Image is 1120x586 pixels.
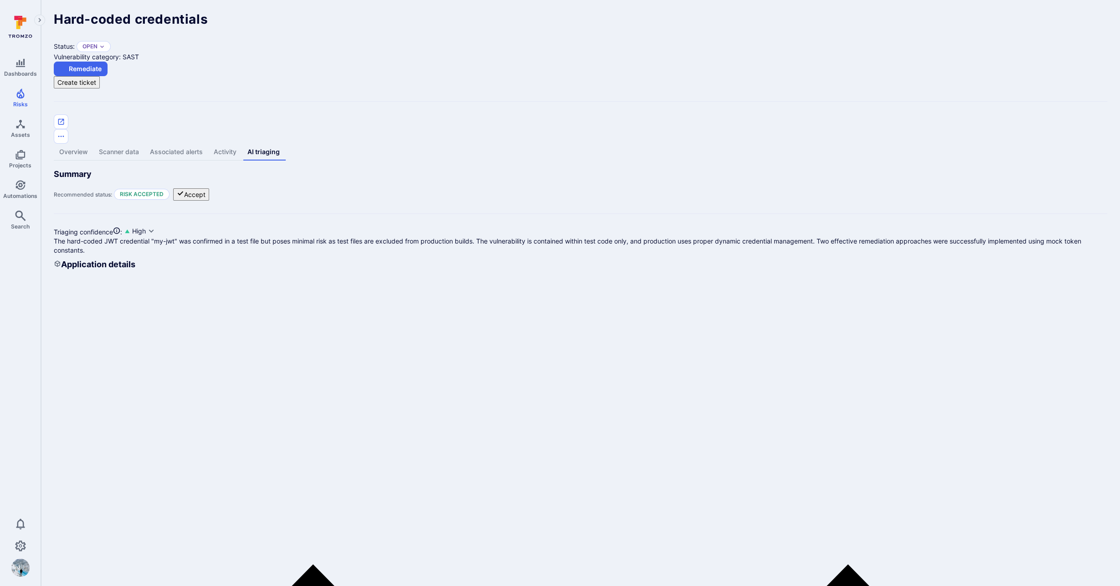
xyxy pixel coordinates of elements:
[54,62,108,76] button: Remediate
[99,44,105,49] button: Expand dropdown
[54,258,135,270] h2: Application details
[123,52,139,62] div: SAST
[242,144,285,161] a: AI triaging
[132,227,155,236] button: High
[54,114,1107,129] div: Open original issue
[54,168,1107,180] h2: Summary
[4,70,37,77] span: Dashboards
[54,129,68,144] button: Options menu
[34,15,45,26] button: Expand navigation menu
[144,144,208,161] a: Associated alerts
[93,144,144,161] a: Scanner data
[36,16,43,24] i: Expand navigation menu
[113,227,120,234] svg: AI Triaging Agent self-evaluates the confidence behind recommended status based on the depth and ...
[11,223,30,230] span: Search
[9,162,31,169] span: Projects
[114,189,170,200] p: Risk accepted
[54,144,1107,161] div: Vulnerability tabs
[54,52,121,62] span: Vulnerability category:
[11,559,30,577] img: ACg8ocKjEwSgZaxLsX3VaBwZ3FUlOYjuMUiM0rrvjrGjR2nDJ731m-0=s96-c
[54,41,75,51] span: Status:
[132,227,146,236] span: High
[13,101,28,108] span: Risks
[54,227,122,237] div: :
[54,191,112,198] span: Recommended status:
[11,131,30,138] span: Assets
[54,144,93,161] a: Overview
[3,192,37,199] span: Automations
[54,76,100,88] button: Create ticket
[54,228,113,236] span: Triaging confidence
[208,144,242,161] a: Activity
[11,559,30,577] div: Erick Calderon
[54,237,1107,255] p: The hard-coded JWT credential "my-jwt" was confirmed in a test file but poses minimal risk as tes...
[82,43,98,50] button: Open
[173,188,209,201] button: Accept
[54,11,208,27] span: Hard-coded credentials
